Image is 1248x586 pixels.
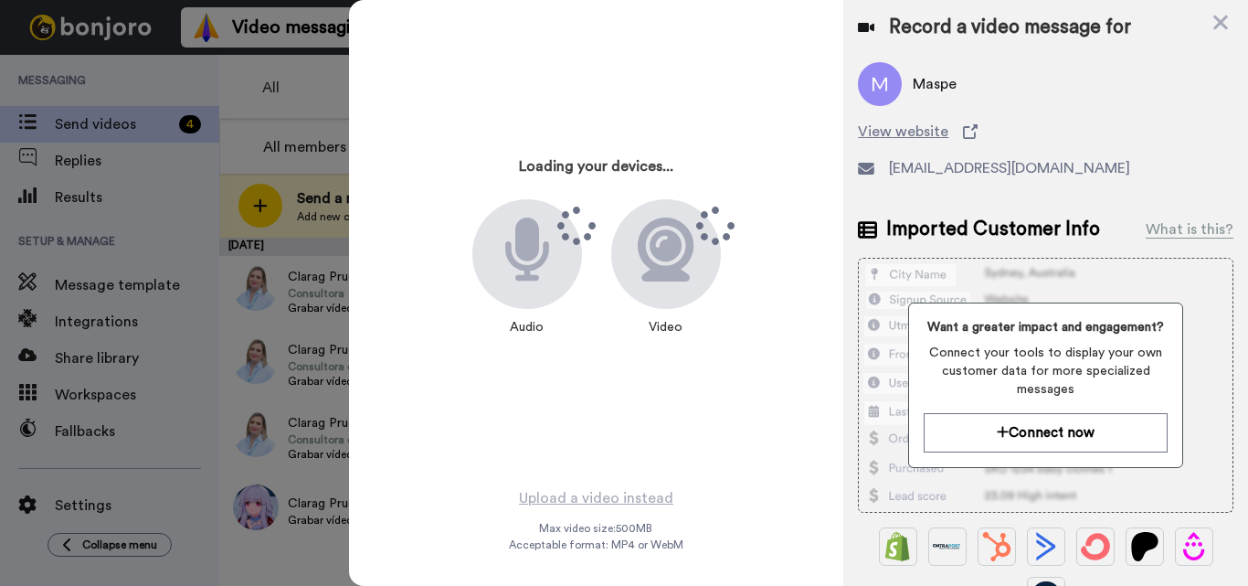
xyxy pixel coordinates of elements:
[924,344,1168,399] span: Connect your tools to display your own customer data for more specialized messages
[501,309,553,346] div: Audio
[509,538,683,552] span: Acceptable format: MP4 or WebM
[858,121,1233,143] a: View website
[1146,218,1233,240] div: What is this?
[1179,532,1209,561] img: Drip
[924,318,1168,336] span: Want a greater impact and engagement?
[982,532,1011,561] img: Hubspot
[858,121,948,143] span: View website
[924,413,1168,453] button: Connect now
[883,532,913,561] img: Shopify
[519,159,673,176] h3: Loading your devices...
[933,532,962,561] img: Ontraport
[1031,532,1061,561] img: ActiveCampaign
[513,486,679,510] button: Upload a video instead
[540,521,653,536] span: Max video size: 500 MB
[1081,532,1110,561] img: ConvertKit
[1130,532,1159,561] img: Patreon
[886,216,1100,243] span: Imported Customer Info
[640,309,692,346] div: Video
[889,157,1130,179] span: [EMAIL_ADDRESS][DOMAIN_NAME]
